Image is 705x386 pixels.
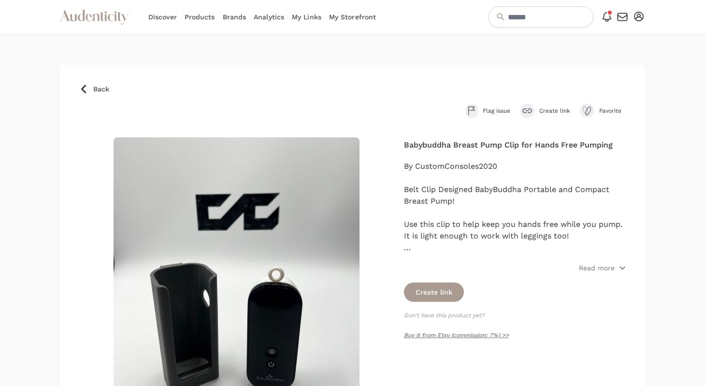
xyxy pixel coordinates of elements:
[580,104,626,118] button: Favorite
[520,104,570,118] button: Create link
[404,332,509,339] a: Buy it from Etsy (commission: 7%) >>
[404,282,464,302] button: Create link
[579,263,615,273] p: Read more
[79,84,626,94] a: Back
[404,312,627,319] p: Don't have this product yet?
[483,107,510,115] span: Flag issue
[93,84,109,94] span: Back
[539,107,570,115] span: Create link
[465,104,510,118] button: Flag issue
[404,139,627,151] h4: Babybuddha Breast Pump Clip for Hands Free Pumping
[599,107,626,115] span: Favorite
[579,263,626,273] button: Read more
[404,161,627,253] div: By CustomConsoles2020 Belt Clip Designed BabyBuddha Portable and Compact Breast Pump! Use this cl...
